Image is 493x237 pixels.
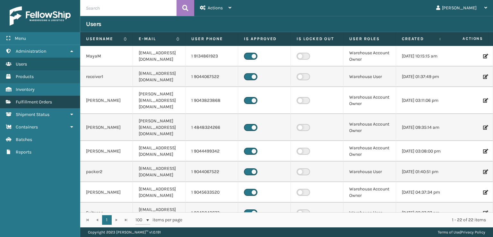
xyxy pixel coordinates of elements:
[80,182,133,203] td: [PERSON_NAME]
[16,61,27,67] span: Users
[343,182,396,203] td: Warehouse Account Owner
[244,36,285,42] label: Is Approved
[186,141,238,162] td: 1 9044499342
[186,203,238,223] td: 1 9048942673
[343,87,396,114] td: Warehouse Account Owner
[396,203,449,223] td: [DATE] 02:07:27 pm
[343,66,396,87] td: Warehouse User
[343,141,396,162] td: Warehouse Account Owner
[396,46,449,66] td: [DATE] 10:15:15 am
[186,114,238,141] td: 1 4848324266
[396,87,449,114] td: [DATE] 03:11:06 pm
[483,211,487,215] i: Edit
[16,48,46,54] span: Administration
[483,149,487,154] i: Edit
[186,46,238,66] td: 1 9134861923
[133,162,186,182] td: [EMAIL_ADDRESS][DOMAIN_NAME]
[343,203,396,223] td: Warehouse User
[483,170,487,174] i: Edit
[16,124,38,130] span: Containers
[349,36,390,42] label: User Roles
[133,141,186,162] td: [EMAIL_ADDRESS][DOMAIN_NAME]
[438,230,460,234] a: Terms of Use
[133,66,186,87] td: [EMAIL_ADDRESS][DOMAIN_NAME]
[396,141,449,162] td: [DATE] 03:08:00 pm
[102,215,112,225] a: 1
[80,66,133,87] td: receiver1
[133,87,186,114] td: [PERSON_NAME][EMAIL_ADDRESS][DOMAIN_NAME]
[133,182,186,203] td: [EMAIL_ADDRESS][DOMAIN_NAME]
[191,217,486,223] div: 1 - 22 of 22 items
[438,227,485,237] div: |
[483,54,487,58] i: Edit
[343,46,396,66] td: Warehouse Account Owner
[396,66,449,87] td: [DATE] 01:37:49 pm
[396,182,449,203] td: [DATE] 04:37:34 pm
[80,114,133,141] td: [PERSON_NAME]
[461,230,485,234] a: Privacy Policy
[16,137,32,142] span: Batches
[88,227,161,237] p: Copyright 2023 [PERSON_NAME]™ v 1.0.191
[343,114,396,141] td: Warehouse Account Owner
[186,182,238,203] td: 1 9045633520
[15,36,26,41] span: Menu
[483,125,487,130] i: Edit
[80,141,133,162] td: [PERSON_NAME]
[10,6,71,26] img: logo
[191,36,232,42] label: User phone
[80,46,133,66] td: MayaM
[16,149,31,155] span: Reports
[186,66,238,87] td: 1 9044067522
[135,217,145,223] span: 100
[133,203,186,223] td: [EMAIL_ADDRESS][DOMAIN_NAME]
[86,20,101,28] h3: Users
[139,36,173,42] label: E-mail
[80,162,133,182] td: packer2
[442,33,487,44] span: Actions
[483,75,487,79] i: Edit
[186,87,238,114] td: 1 9043823868
[135,215,182,225] span: items per page
[208,5,223,11] span: Actions
[402,36,436,42] label: Created
[396,162,449,182] td: [DATE] 01:40:51 pm
[80,87,133,114] td: [PERSON_NAME]
[483,190,487,195] i: Edit
[396,114,449,141] td: [DATE] 09:35:14 am
[133,46,186,66] td: [EMAIL_ADDRESS][DOMAIN_NAME]
[80,203,133,223] td: Exitscan
[186,162,238,182] td: 1 9044067522
[483,98,487,103] i: Edit
[16,87,35,92] span: Inventory
[86,36,120,42] label: Username
[133,114,186,141] td: [PERSON_NAME][EMAIL_ADDRESS][DOMAIN_NAME]
[16,112,49,117] span: Shipment Status
[297,36,337,42] label: Is Locked Out
[16,74,34,79] span: Products
[16,99,52,105] span: Fulfillment Orders
[343,162,396,182] td: Warehouse User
